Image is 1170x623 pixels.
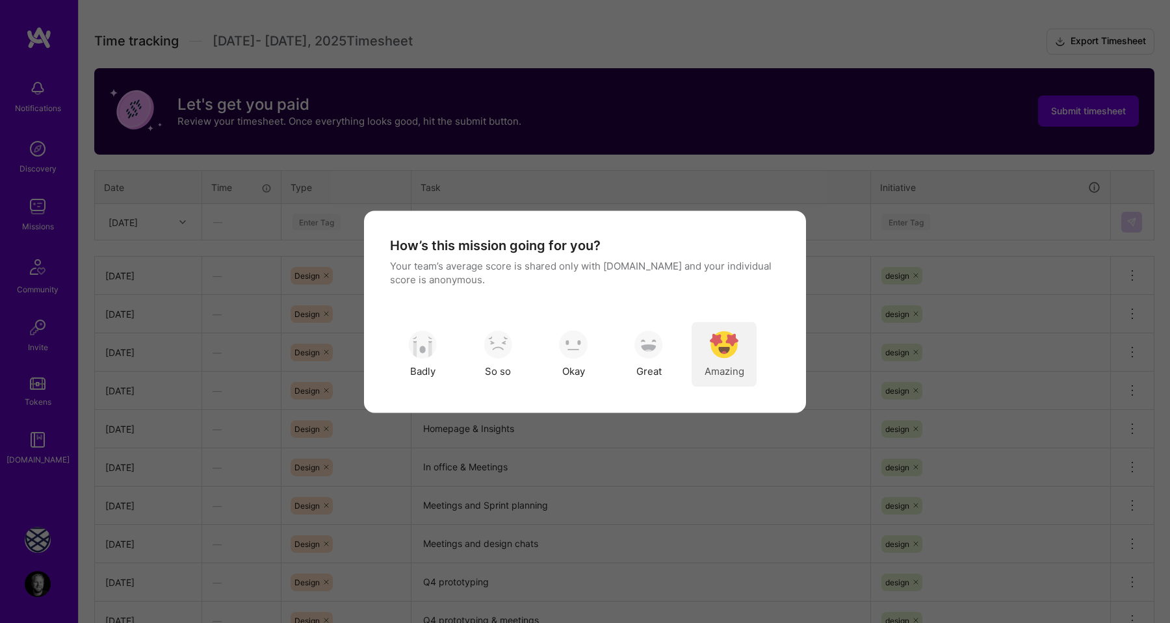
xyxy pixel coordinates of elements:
span: Great [636,364,662,378]
span: So so [485,364,511,378]
span: Badly [410,364,435,378]
img: soso [559,331,588,359]
img: soso [408,331,437,359]
img: soso [634,331,663,359]
span: Amazing [705,364,744,378]
span: Okay [562,364,585,378]
img: soso [484,331,512,359]
img: soso [710,331,738,359]
p: Your team’s average score is shared only with [DOMAIN_NAME] and your individual score is anonymous. [390,259,780,286]
div: modal [364,210,806,413]
h4: How’s this mission going for you? [390,236,601,253]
